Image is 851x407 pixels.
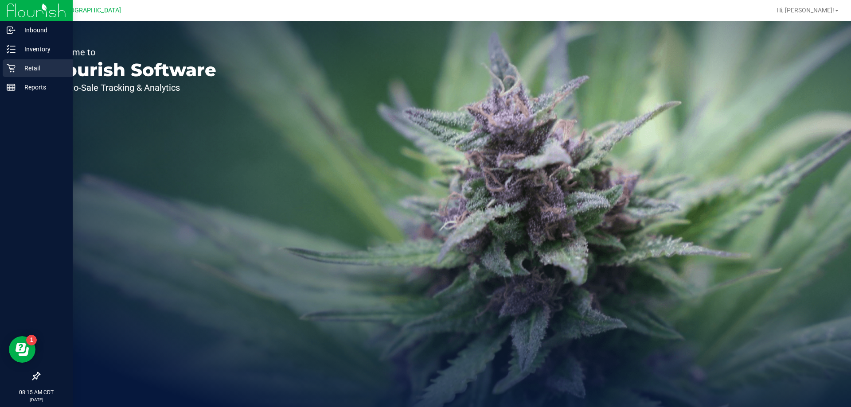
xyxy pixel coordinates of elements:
[777,7,834,14] span: Hi, [PERSON_NAME]!
[26,335,37,345] iframe: Resource center unread badge
[7,45,16,54] inline-svg: Inventory
[4,388,69,396] p: 08:15 AM CDT
[7,26,16,35] inline-svg: Inbound
[48,61,216,79] p: Flourish Software
[7,64,16,73] inline-svg: Retail
[16,44,69,54] p: Inventory
[16,25,69,35] p: Inbound
[60,7,121,14] span: [GEOGRAPHIC_DATA]
[16,82,69,93] p: Reports
[16,63,69,74] p: Retail
[7,83,16,92] inline-svg: Reports
[9,336,35,363] iframe: Resource center
[48,48,216,57] p: Welcome to
[4,396,69,403] p: [DATE]
[48,83,216,92] p: Seed-to-Sale Tracking & Analytics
